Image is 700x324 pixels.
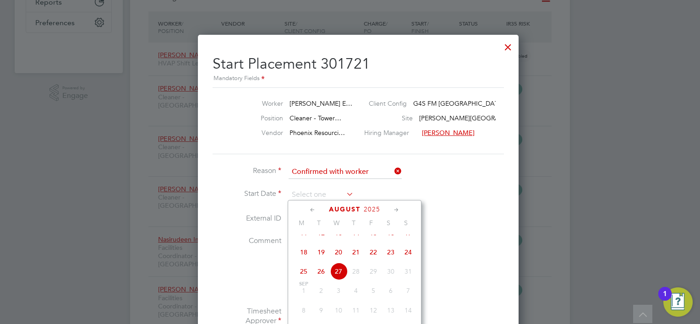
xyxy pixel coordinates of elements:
span: 31 [399,263,417,280]
div: 1 [663,294,667,306]
span: 8 [295,302,312,319]
span: 13 [382,302,399,319]
span: S [380,219,397,227]
span: 12 [365,302,382,319]
span: 26 [312,263,330,280]
h2: Start Placement 301721 [213,48,504,84]
span: Cleaner - Tower… [290,114,341,122]
span: 20 [330,243,347,261]
span: 3 [330,282,347,299]
label: Vendor [233,129,283,137]
label: Client Config [369,99,407,108]
label: External ID [213,214,281,223]
span: T [310,219,328,227]
span: Sep [295,282,312,286]
span: 22 [365,243,382,261]
input: Select one [289,165,402,179]
span: 25 [295,263,312,280]
span: 1 [295,282,312,299]
span: August [329,205,361,213]
span: 14 [399,302,417,319]
span: [PERSON_NAME] E… [290,99,352,108]
label: Position [233,114,283,122]
label: Worker [233,99,283,108]
span: G4S FM [GEOGRAPHIC_DATA]… [413,99,511,108]
span: 11 [347,302,365,319]
label: Start Date [213,189,281,199]
span: 2025 [364,205,380,213]
span: T [345,219,362,227]
span: 6 [382,282,399,299]
label: Site [376,114,413,122]
span: 19 [312,243,330,261]
span: 24 [399,243,417,261]
span: 27 [330,263,347,280]
label: Reason [213,166,281,176]
span: 9 [312,302,330,319]
span: [PERSON_NAME][GEOGRAPHIC_DATA] Second… [419,114,566,122]
span: F [362,219,380,227]
span: 21 [347,243,365,261]
button: Open Resource Center, 1 new notification [663,287,693,317]
span: 23 [382,243,399,261]
span: 2 [312,282,330,299]
span: Phoenix Resourci… [290,129,345,137]
span: M [293,219,310,227]
span: 10 [330,302,347,319]
span: 18 [295,243,312,261]
span: S [397,219,415,227]
span: [PERSON_NAME] [422,129,475,137]
label: Hiring Manager [364,129,416,137]
span: 30 [382,263,399,280]
span: 28 [347,263,365,280]
span: W [328,219,345,227]
label: Comment [213,236,281,246]
input: Select one [289,188,354,202]
span: 7 [399,282,417,299]
span: 5 [365,282,382,299]
span: 4 [347,282,365,299]
div: Mandatory Fields [213,74,504,84]
span: 29 [365,263,382,280]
